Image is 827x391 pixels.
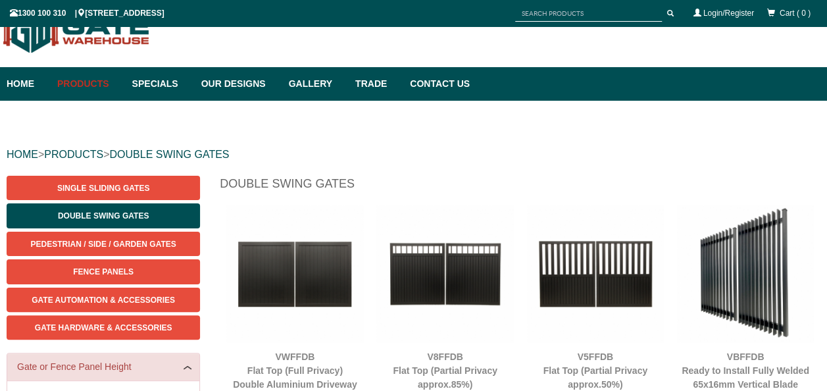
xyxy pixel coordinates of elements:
[35,323,172,332] span: Gate Hardware & Accessories
[282,67,349,101] a: Gallery
[403,67,470,101] a: Contact Us
[44,149,103,160] a: PRODUCTS
[7,176,200,200] a: Single Sliding Gates
[57,184,149,193] span: Single Sliding Gates
[7,288,200,312] a: Gate Automation & Accessories
[109,149,229,160] a: DOUBLE SWING GATES
[703,9,754,18] a: Login/Register
[7,315,200,340] a: Gate Hardware & Accessories
[17,360,189,374] a: Gate or Fence Panel Height
[349,67,403,101] a: Trade
[7,67,51,101] a: Home
[220,176,820,199] h1: Double Swing Gates
[677,205,814,342] img: VBFFDB - Ready to Install Fully Welded 65x16mm Vertical Blade - Aluminium Double Swing Gates - Ma...
[376,205,513,342] img: V8FFDB - Flat Top (Partial Privacy approx.85%) - Double Aluminium Driveway Gates - Double Swing G...
[32,296,175,305] span: Gate Automation & Accessories
[515,5,662,22] input: SEARCH PRODUCTS
[51,67,126,101] a: Products
[7,232,200,256] a: Pedestrian / Side / Garden Gates
[31,240,176,249] span: Pedestrian / Side / Garden Gates
[7,203,200,228] a: Double Swing Gates
[7,259,200,284] a: Fence Panels
[780,9,811,18] span: Cart ( 0 )
[7,134,820,176] div: > >
[195,67,282,101] a: Our Designs
[10,9,164,18] span: 1300 100 310 | [STREET_ADDRESS]
[527,205,664,342] img: V5FFDB - Flat Top (Partial Privacy approx.50%) - Double Aluminium Driveway Gates - Double Swing G...
[126,67,195,101] a: Specials
[7,149,38,160] a: HOME
[73,267,134,276] span: Fence Panels
[226,205,363,342] img: VWFFDB - Flat Top (Full Privacy) - Double Aluminium Driveway Gates - Double Swing Gates - Matte B...
[58,211,149,221] span: Double Swing Gates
